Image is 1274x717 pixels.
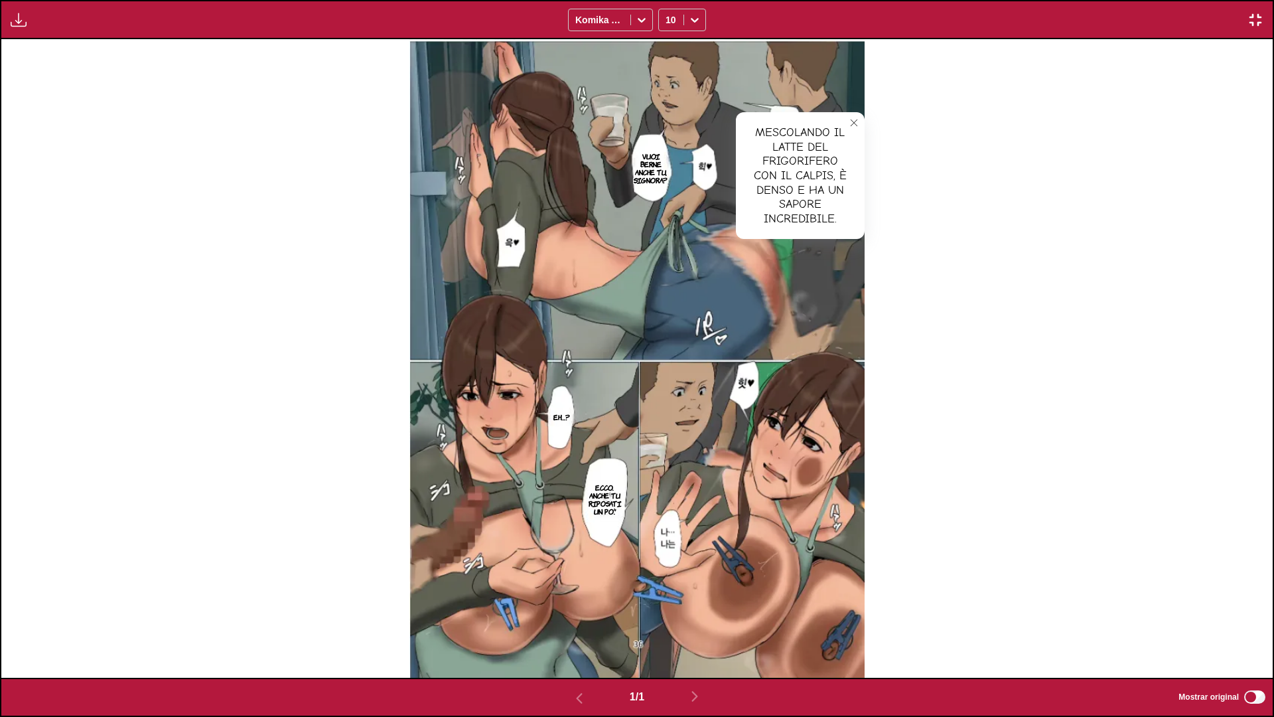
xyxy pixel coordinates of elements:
[630,691,644,703] span: 1 / 1
[687,688,703,704] img: Next page
[551,410,573,424] p: Eh…?
[11,12,27,28] img: Download translated images
[736,112,865,239] div: Mescolando il latte del frigorifero con il Calpis, è denso e ha un sapore incredibile.
[1244,690,1265,704] input: Mostrar original
[843,112,865,133] button: close-tooltip
[409,39,865,678] img: Manga Panel
[571,690,587,706] img: Previous page
[628,149,673,187] p: Vuoi berne anche tu, signora?
[582,481,626,518] p: Ecco. Anche tu riposati un po'.
[1178,692,1239,702] span: Mostrar original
